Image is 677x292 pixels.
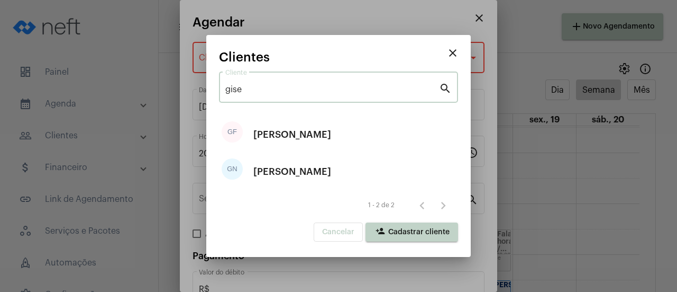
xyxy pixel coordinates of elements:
input: Pesquisar cliente [225,85,439,94]
div: 1 - 2 de 2 [368,202,395,209]
div: GN [222,158,243,180]
button: Cancelar [314,223,363,242]
span: Cancelar [322,228,354,236]
mat-icon: search [439,82,452,94]
span: Clientes [219,50,270,64]
button: Próxima página [433,194,454,216]
button: Página anterior [411,194,433,216]
mat-icon: close [446,47,459,59]
div: [PERSON_NAME] [253,119,331,151]
button: Cadastrar cliente [365,223,458,242]
div: [PERSON_NAME] [253,156,331,188]
mat-icon: person_add [374,226,387,239]
div: GF [222,121,243,143]
span: Cadastrar cliente [374,228,450,236]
